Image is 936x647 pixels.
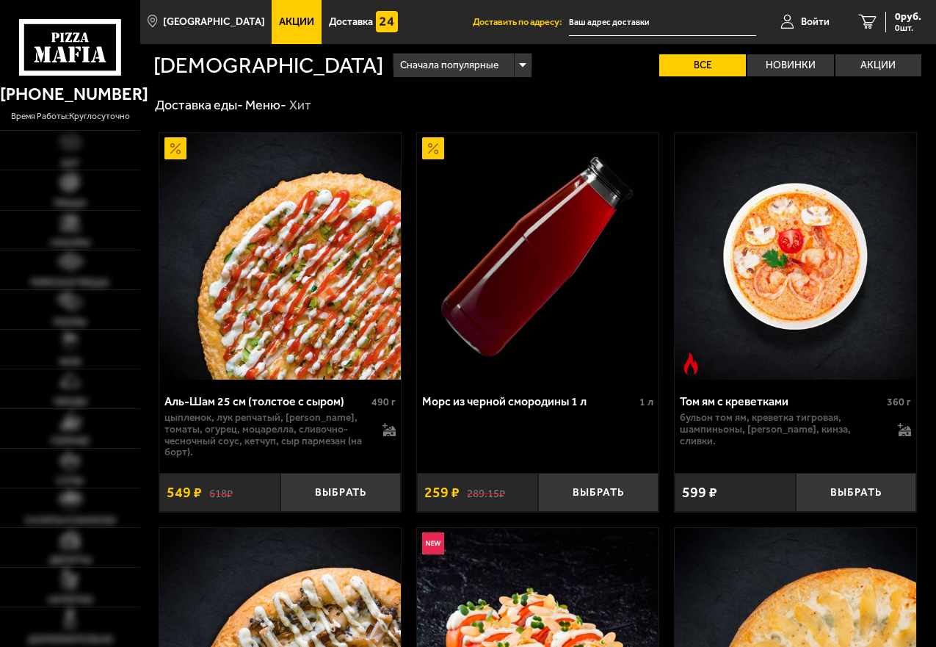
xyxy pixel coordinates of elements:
[400,51,498,79] span: Сначала популярные
[895,12,921,22] span: 0 руб.
[164,394,368,408] div: Аль-Шам 25 см (толстое с сыром)
[61,159,79,168] span: Хит
[48,595,92,604] span: Напитки
[155,97,243,113] a: Доставка еды-
[163,17,265,27] span: [GEOGRAPHIC_DATA]
[569,9,756,36] input: Ваш адрес доставки
[639,396,653,408] span: 1 л
[279,17,314,27] span: Акции
[54,198,87,208] span: Пицца
[417,133,659,380] a: АкционныйМорс из черной смородины 1 л
[329,17,373,27] span: Доставка
[164,412,373,459] p: цыпленок, лук репчатый, [PERSON_NAME], томаты, огурец, моцарелла, сливочно-чесночный соус, кетчуп...
[680,412,888,447] p: бульон том ям, креветка тигровая, шампиньоны, [PERSON_NAME], кинза, сливки.
[801,17,830,27] span: Войти
[245,97,286,113] a: Меню-
[49,555,92,565] span: Десерты
[680,394,883,408] div: Том ям с креветками
[659,54,746,76] label: Все
[682,485,717,500] span: 599 ₽
[538,473,659,512] button: Выбрать
[54,317,87,327] span: Роллы
[467,486,505,499] s: 289.15 ₽
[747,54,834,76] label: Новинки
[371,396,396,408] span: 490 г
[422,394,636,408] div: Морс из черной смородины 1 л
[59,357,81,366] span: WOK
[164,137,186,159] img: Акционный
[159,133,401,380] a: АкционныйАль-Шам 25 см (толстое с сыром)
[675,133,916,380] a: Острое блюдоТом ям с креветками
[159,133,401,380] img: Аль-Шам 25 см (толстое с сыром)
[417,133,659,380] img: Морс из черной смородины 1 л
[473,18,569,27] span: Доставить по адресу:
[675,133,916,380] img: Том ям с креветками
[25,516,115,525] span: Салаты и закуски
[422,532,444,554] img: Новинка
[422,137,444,159] img: Акционный
[424,485,460,500] span: 259 ₽
[796,473,917,512] button: Выбрать
[54,397,87,406] span: Обеды
[289,97,311,114] div: Хит
[28,635,113,644] span: Дополнительно
[57,476,84,485] span: Супы
[31,278,109,287] span: Римская пицца
[153,55,383,77] h1: [DEMOGRAPHIC_DATA]
[376,11,398,33] img: 15daf4d41897b9f0e9f617042186c801.svg
[887,396,911,408] span: 360 г
[51,238,90,247] span: Наборы
[167,485,202,500] span: 549 ₽
[51,436,90,446] span: Горячее
[835,54,922,76] label: Акции
[680,353,702,375] img: Острое блюдо
[280,473,402,512] button: Выбрать
[209,486,233,499] s: 618 ₽
[895,24,921,32] span: 0 шт.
